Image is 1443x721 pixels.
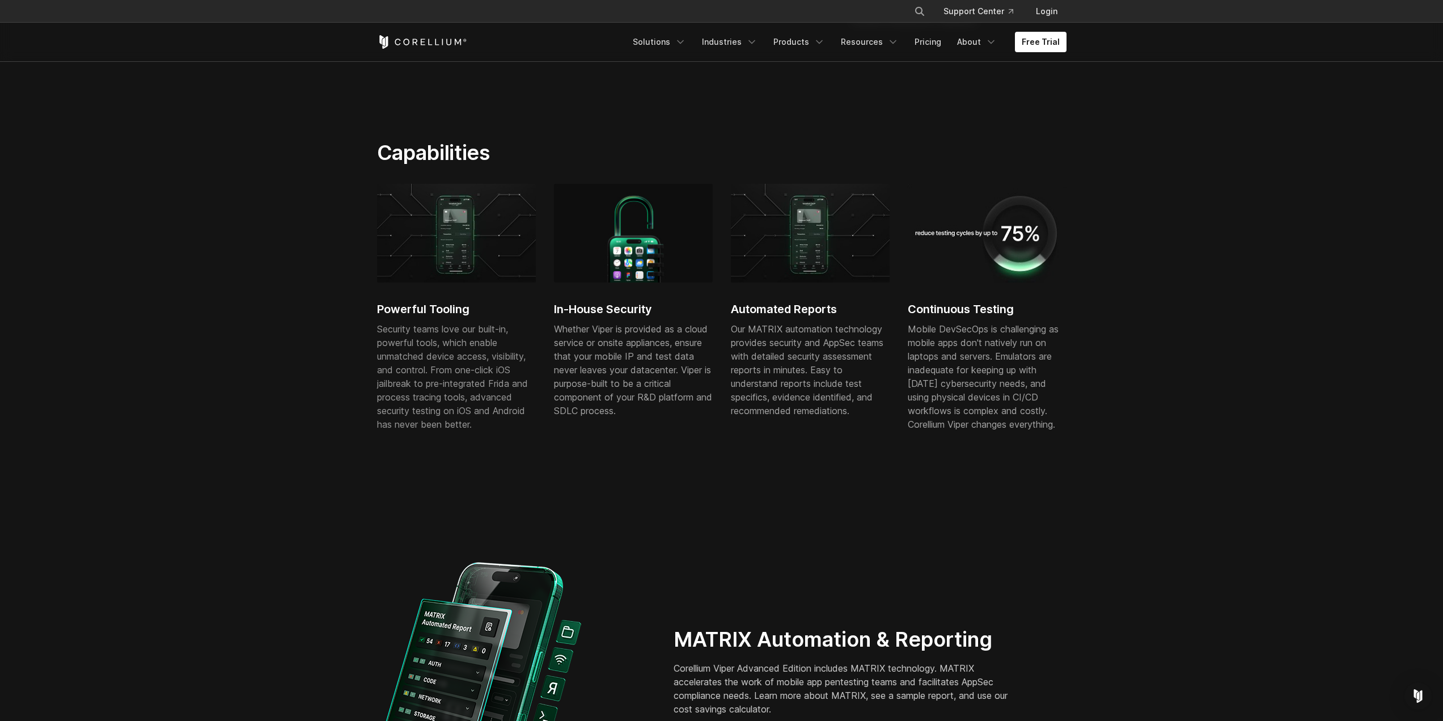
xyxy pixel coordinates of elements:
[908,184,1067,283] img: automated-testing-1
[934,1,1022,22] a: Support Center
[377,35,467,49] a: Corellium Home
[950,32,1004,52] a: About
[674,627,1023,652] h2: MATRIX Automation & Reporting
[834,32,905,52] a: Resources
[900,1,1067,22] div: Navigation Menu
[695,32,764,52] a: Industries
[908,32,948,52] a: Pricing
[908,301,1067,318] h2: Continuous Testing
[377,323,528,430] span: Security teams love our built-in, powerful tools, which enable unmatched device access, visibilit...
[908,322,1067,431] div: Mobile DevSecOps is challenging as mobile apps don't natively run on laptops and servers. Emulato...
[767,32,832,52] a: Products
[554,184,713,283] img: inhouse-security
[1015,32,1067,52] a: Free Trial
[674,661,1023,716] p: Corellium Viper Advanced Edition includes MATRIX technology. MATRIX accelerates the work of mobil...
[1027,1,1067,22] a: Login
[1404,682,1432,710] div: Open Intercom Messenger
[626,32,1067,52] div: Navigation Menu
[554,322,713,418] div: Whether Viper is provided as a cloud service or onsite appliances, ensure that your mobile IP and...
[554,301,713,318] h2: In-House Security
[731,184,890,283] img: powerful_tooling
[377,301,536,318] h2: Powerful Tooling
[731,301,890,318] h2: Automated Reports
[626,32,693,52] a: Solutions
[731,322,890,418] div: Our MATRIX automation technology provides security and AppSec teams with detailed security assess...
[909,1,930,22] button: Search
[377,184,536,283] img: powerful_tooling
[377,140,829,165] h2: Capabilities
